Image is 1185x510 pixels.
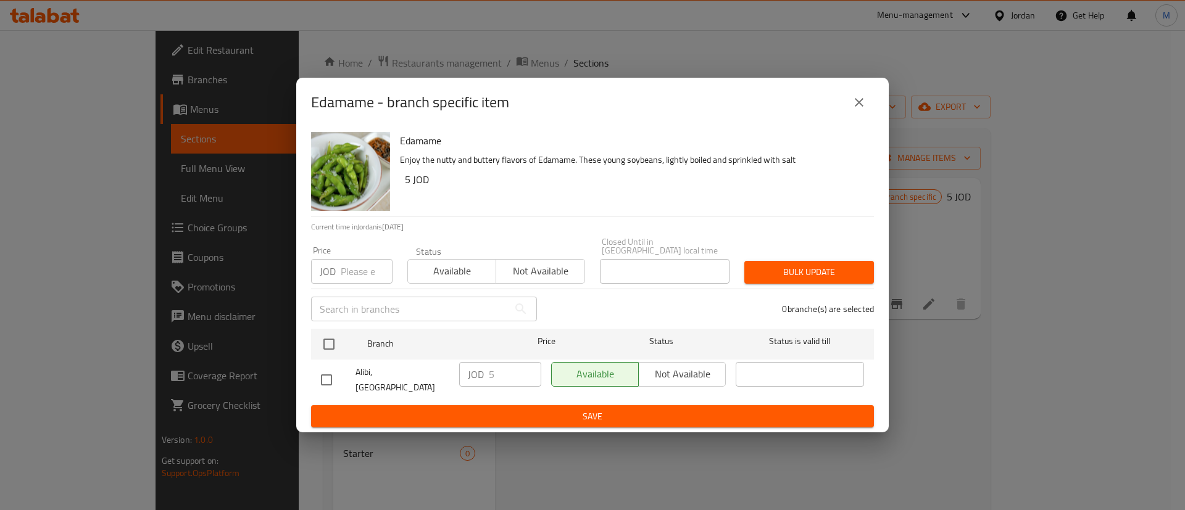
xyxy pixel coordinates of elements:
[311,132,390,211] img: Edamame
[311,405,874,428] button: Save
[489,362,541,387] input: Please enter price
[496,259,584,284] button: Not available
[736,334,864,349] span: Status is valid till
[782,303,874,315] p: 0 branche(s) are selected
[311,93,509,112] h2: Edamame - branch specific item
[744,261,874,284] button: Bulk update
[754,265,864,280] span: Bulk update
[501,262,580,280] span: Not available
[413,262,491,280] span: Available
[321,409,864,424] span: Save
[311,297,509,321] input: Search in branches
[844,88,874,117] button: close
[367,336,496,352] span: Branch
[468,367,484,382] p: JOD
[311,221,874,232] p: Current time in Jordan is [DATE]
[341,259,393,284] input: Please enter price
[405,171,864,188] h6: 5 JOD
[355,364,449,395] span: Alibi, [GEOGRAPHIC_DATA]
[400,132,864,149] h6: Edamame
[320,264,336,279] p: JOD
[505,334,588,349] span: Price
[407,259,496,284] button: Available
[400,152,864,168] p: Enjoy the nutty and buttery flavors of Edamame. These young soybeans, lightly boiled and sprinkle...
[597,334,726,349] span: Status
